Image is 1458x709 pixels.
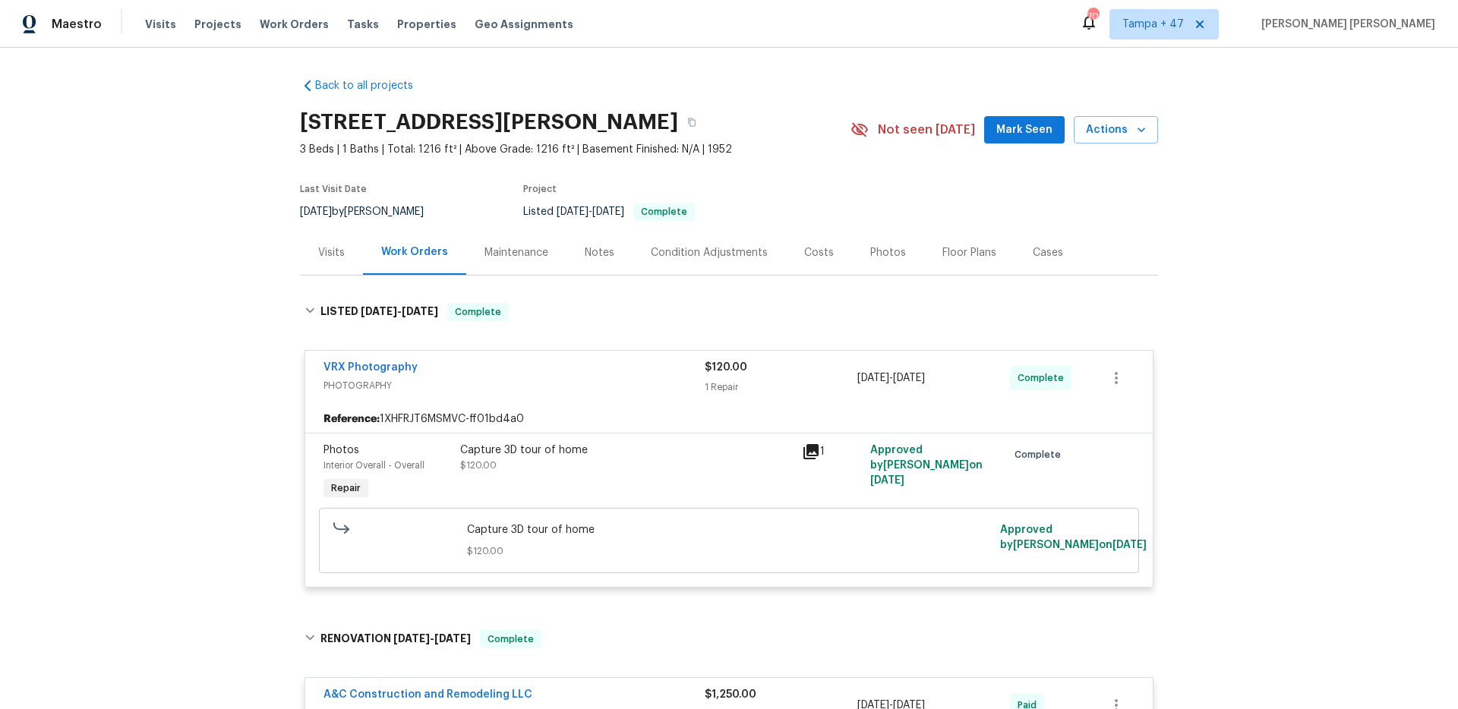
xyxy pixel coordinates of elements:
[460,461,497,470] span: $120.00
[678,109,705,136] button: Copy Address
[260,17,329,32] span: Work Orders
[300,203,442,221] div: by [PERSON_NAME]
[1000,525,1147,550] span: Approved by [PERSON_NAME] on
[402,306,438,317] span: [DATE]
[381,244,448,260] div: Work Orders
[870,475,904,486] span: [DATE]
[320,630,471,648] h6: RENOVATION
[393,633,430,644] span: [DATE]
[651,245,768,260] div: Condition Adjustments
[300,615,1158,663] div: RENOVATION [DATE]-[DATE]Complete
[323,378,705,393] span: PHOTOGRAPHY
[300,142,850,157] span: 3 Beds | 1 Baths | Total: 1216 ft² | Above Grade: 1216 ft² | Basement Finished: N/A | 1952
[325,481,367,496] span: Repair
[397,17,456,32] span: Properties
[1112,540,1147,550] span: [DATE]
[557,206,624,217] span: -
[323,461,424,470] span: Interior Overall - Overall
[857,373,889,383] span: [DATE]
[484,245,548,260] div: Maintenance
[361,306,397,317] span: [DATE]
[1074,116,1158,144] button: Actions
[804,245,834,260] div: Costs
[705,362,747,373] span: $120.00
[984,116,1065,144] button: Mark Seen
[893,373,925,383] span: [DATE]
[318,245,345,260] div: Visits
[1122,17,1184,32] span: Tampa + 47
[475,17,573,32] span: Geo Assignments
[705,380,857,395] div: 1 Repair
[878,122,975,137] span: Not seen [DATE]
[592,206,624,217] span: [DATE]
[1087,9,1098,24] div: 701
[467,522,992,537] span: Capture 3D tour of home
[870,245,906,260] div: Photos
[300,288,1158,336] div: LISTED [DATE]-[DATE]Complete
[347,19,379,30] span: Tasks
[300,115,678,130] h2: [STREET_ADDRESS][PERSON_NAME]
[1015,447,1067,462] span: Complete
[449,304,507,320] span: Complete
[300,78,446,93] a: Back to all projects
[323,362,418,373] a: VRX Photography
[305,405,1153,433] div: 1XHFRJT6MSMVC-ff01bd4a0
[585,245,614,260] div: Notes
[393,633,471,644] span: -
[802,443,861,461] div: 1
[1255,17,1435,32] span: [PERSON_NAME] [PERSON_NAME]
[145,17,176,32] span: Visits
[705,689,756,700] span: $1,250.00
[300,206,332,217] span: [DATE]
[481,632,540,647] span: Complete
[1033,245,1063,260] div: Cases
[323,689,532,700] a: A&C Construction and Remodeling LLC
[523,184,557,194] span: Project
[467,544,992,559] span: $120.00
[523,206,695,217] span: Listed
[857,370,925,386] span: -
[52,17,102,32] span: Maestro
[942,245,996,260] div: Floor Plans
[300,184,367,194] span: Last Visit Date
[320,303,438,321] h6: LISTED
[323,445,359,455] span: Photos
[1086,121,1146,140] span: Actions
[460,443,793,458] div: Capture 3D tour of home
[323,411,380,427] b: Reference:
[194,17,241,32] span: Projects
[996,121,1052,140] span: Mark Seen
[870,445,983,486] span: Approved by [PERSON_NAME] on
[434,633,471,644] span: [DATE]
[635,207,693,216] span: Complete
[1018,370,1070,386] span: Complete
[361,306,438,317] span: -
[557,206,589,217] span: [DATE]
